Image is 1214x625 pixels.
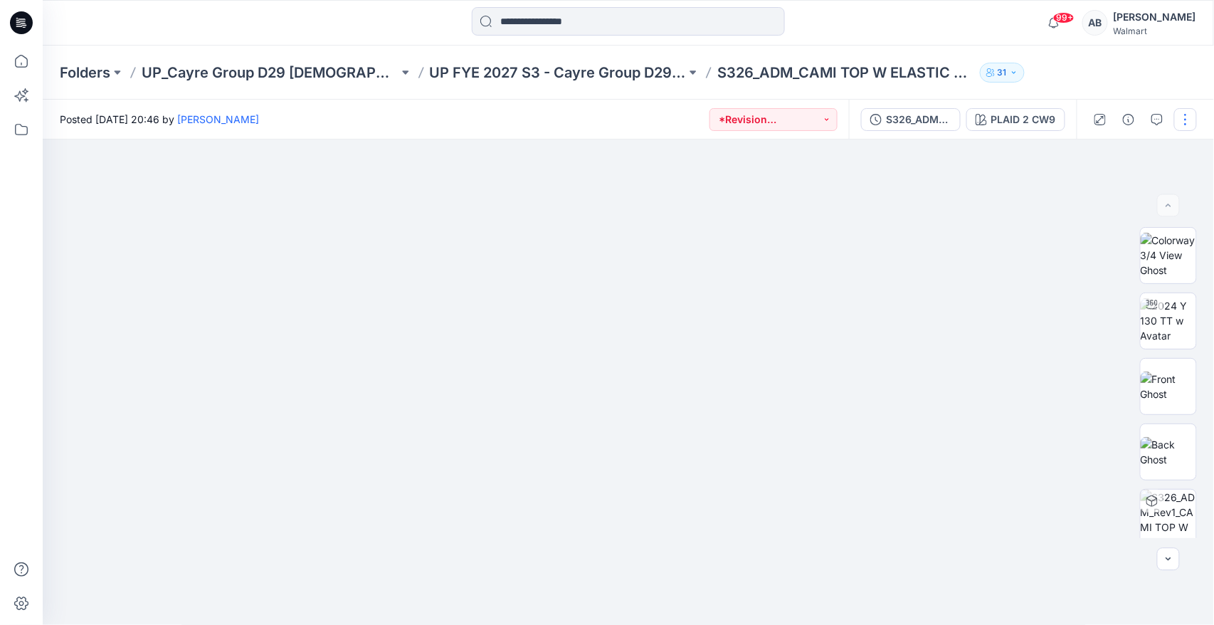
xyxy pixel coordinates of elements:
a: UP FYE 2027 S3 - Cayre Group D29 [DEMOGRAPHIC_DATA] Sleepwear [430,63,687,83]
span: Posted [DATE] 20:46 by [60,112,259,127]
button: S326_ADM_Rev1_CAMI TOP W ELASTIC PICOT TRIM SHORT SET_VOILE_COLORWAYS [861,108,961,131]
span: 99+ [1053,12,1075,23]
div: AB [1082,10,1108,36]
div: S326_ADM_Rev1_CAMI TOP W ELASTIC PICOT TRIM SHORT SET_VOILE_COLORWAYS [886,112,951,127]
button: Details [1117,108,1140,131]
div: [PERSON_NAME] [1114,9,1196,26]
img: S326_ADM_Rev1_CAMI TOP W ELASTIC PICOT TRIM SHORT SET_VOILE_COLORWAYS PLAID 2 CW9 [1141,490,1196,545]
img: Colorway 3/4 View Ghost [1141,233,1196,278]
button: PLAID 2 CW9 [966,108,1065,131]
a: [PERSON_NAME] [177,113,259,125]
a: UP_Cayre Group D29 [DEMOGRAPHIC_DATA] Sleep/Loungewear [142,63,398,83]
p: 31 [998,65,1007,80]
a: Folders [60,63,110,83]
div: Walmart [1114,26,1196,36]
p: S326_ADM_CAMI TOP W ELASTIC PICOT TRIM SHORT SET [717,63,974,83]
img: 2024 Y 130 TT w Avatar [1141,298,1196,343]
div: PLAID 2 CW9 [991,112,1056,127]
img: Back Ghost [1141,437,1196,467]
img: Front Ghost [1141,372,1196,401]
button: 31 [980,63,1025,83]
